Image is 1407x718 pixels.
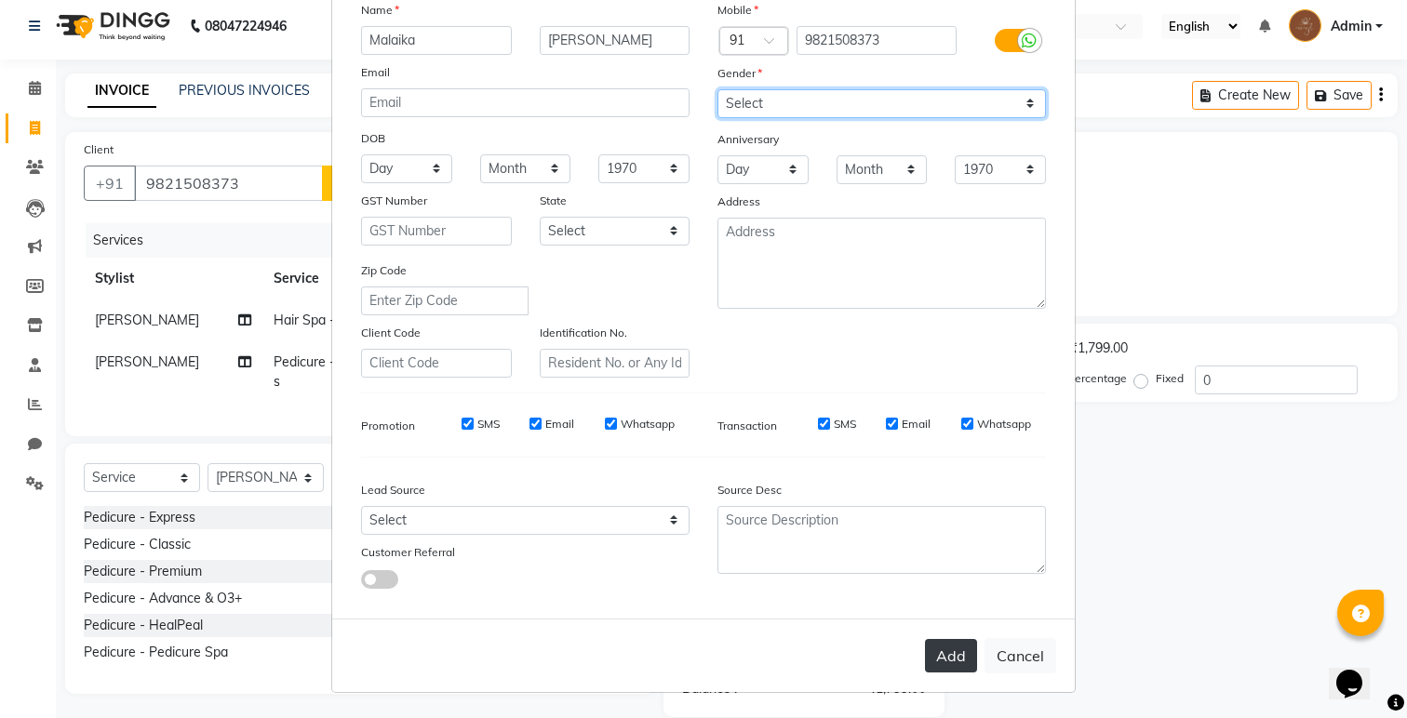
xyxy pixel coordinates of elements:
iframe: chat widget [1329,644,1388,699]
label: Customer Referral [361,544,455,561]
label: Gender [717,65,762,82]
input: Client Code [361,349,512,378]
label: Zip Code [361,262,407,279]
label: State [540,193,567,209]
input: First Name [361,26,512,55]
label: SMS [477,416,500,432]
label: DOB [361,130,385,147]
input: Resident No. or Any Id [540,349,690,378]
input: Enter Zip Code [361,286,529,315]
label: Email [361,64,390,81]
label: SMS [834,416,856,432]
label: Identification No. [540,325,627,341]
label: Whatsapp [621,416,675,432]
label: Client Code [361,325,421,341]
label: Anniversary [717,131,779,148]
input: Last Name [540,26,690,55]
input: GST Number [361,217,512,246]
label: Whatsapp [977,416,1031,432]
button: Cancel [985,638,1056,673]
label: Email [902,416,931,432]
label: Mobile [717,2,758,19]
label: Source Desc [717,482,782,499]
label: GST Number [361,193,427,209]
label: Email [545,416,574,432]
label: Promotion [361,418,415,434]
label: Address [717,193,760,210]
input: Email [361,88,690,117]
input: Mobile [797,26,958,55]
label: Transaction [717,418,777,434]
label: Name [361,2,399,19]
button: Add [925,639,977,672]
label: Lead Source [361,482,425,499]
